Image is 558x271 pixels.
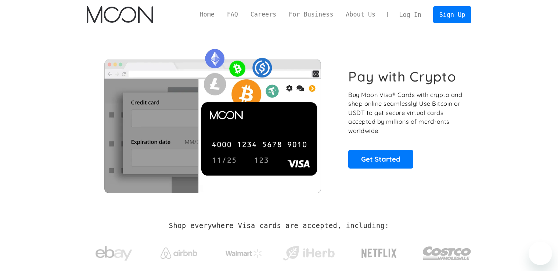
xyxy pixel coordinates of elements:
a: Careers [244,10,282,19]
a: Home [194,10,221,19]
h1: Pay with Crypto [348,68,456,85]
a: Costco [422,232,472,271]
a: Get Started [348,150,413,168]
img: iHerb [281,244,336,263]
a: Netflix [346,237,412,266]
img: Moon Logo [87,6,153,23]
img: ebay [96,242,132,265]
a: Sign Up [433,6,471,23]
a: Airbnb [151,240,206,263]
iframe: Button to launch messaging window [529,242,552,265]
a: For Business [282,10,339,19]
img: Netflix [361,244,397,263]
p: Buy Moon Visa® Cards with crypto and shop online seamlessly! Use Bitcoin or USDT to get secure vi... [348,90,463,135]
a: home [87,6,153,23]
img: Airbnb [161,247,197,259]
img: Costco [422,239,472,267]
a: Walmart [216,242,271,261]
img: Moon Cards let you spend your crypto anywhere Visa is accepted. [87,44,338,193]
a: Log In [393,7,428,23]
a: ebay [87,235,141,269]
a: FAQ [221,10,244,19]
img: Walmart [226,249,262,258]
h2: Shop everywhere Visa cards are accepted, including: [169,222,389,230]
a: About Us [339,10,382,19]
a: iHerb [281,236,336,267]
